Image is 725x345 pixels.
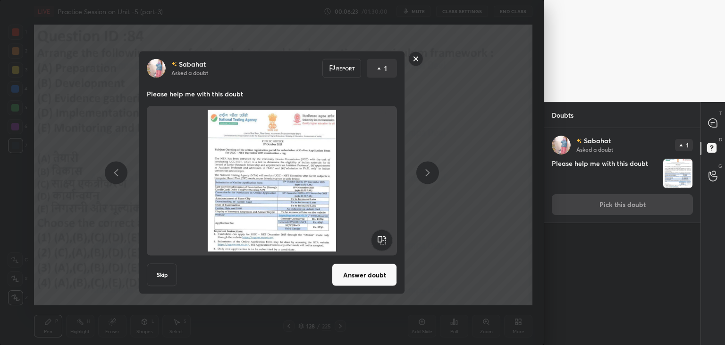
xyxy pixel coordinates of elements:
img: 44b92ca2b6a24fb9a3a2815c403d0e35.jpg [552,136,571,155]
p: T [719,110,722,117]
p: G [718,163,722,170]
p: Asked a doubt [576,146,613,153]
p: Sabahat [584,137,611,145]
p: Doubts [544,103,581,128]
p: Please help me with this doubt [147,89,397,99]
p: 1 [384,64,387,73]
img: 44b92ca2b6a24fb9a3a2815c403d0e35.jpg [147,59,166,78]
p: Sabahat [179,60,206,68]
button: Answer doubt [332,264,397,286]
button: Skip [147,264,177,286]
p: 1 [686,142,689,148]
h4: Please help me with this doubt [552,158,659,189]
p: Asked a doubt [171,69,208,77]
img: 1759844097XQXYFQ.JPEG [158,110,386,252]
img: no-rating-badge.077c3623.svg [171,61,177,67]
img: 1759844097XQXYFQ.JPEG [663,159,692,188]
div: Report [322,59,361,78]
p: D [719,136,722,143]
img: no-rating-badge.077c3623.svg [576,138,582,144]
